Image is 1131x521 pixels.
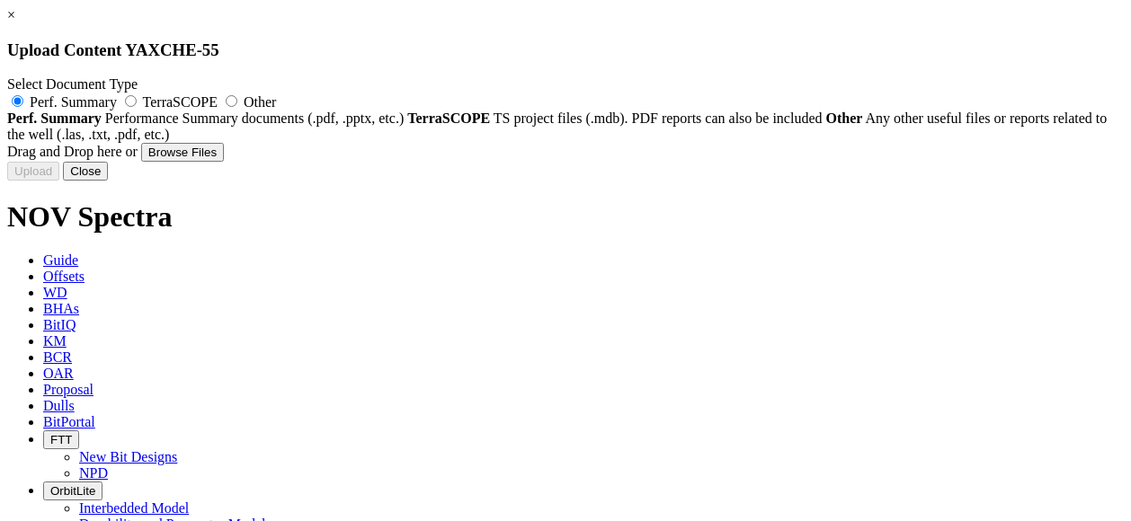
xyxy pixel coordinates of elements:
[79,465,108,481] a: NPD
[826,110,863,126] strong: Other
[7,110,102,126] strong: Perf. Summary
[143,94,218,110] span: TerraSCOPE
[226,95,237,107] input: Other
[50,484,95,498] span: OrbitLite
[43,382,94,397] span: Proposal
[407,110,490,126] strong: TerraSCOPE
[7,76,138,92] span: Select Document Type
[43,252,78,268] span: Guide
[43,269,85,284] span: Offsets
[7,144,122,159] span: Drag and Drop here
[79,449,177,464] a: New Bit Designs
[43,333,67,349] span: KM
[43,366,74,381] span: OAR
[105,110,404,126] span: Performance Summary documents (.pdf, .pptx, etc.)
[43,285,67,300] span: WD
[126,144,138,159] span: or
[244,94,276,110] span: Other
[43,398,75,413] span: Dulls
[50,433,72,446] span: FTT
[43,349,72,365] span: BCR
[43,317,76,332] span: BitIQ
[125,40,218,59] span: YAXCHE-55
[141,143,224,162] button: Browse Files
[7,110,1107,142] span: Any other useful files or reports related to the well (.las, .txt, .pdf, etc.)
[12,95,23,107] input: Perf. Summary
[494,110,823,126] span: TS project files (.mdb). PDF reports can also be included
[7,7,15,22] a: ×
[7,200,1124,234] h1: NOV Spectra
[7,40,121,59] span: Upload Content
[125,95,137,107] input: TerraSCOPE
[30,94,117,110] span: Perf. Summary
[7,162,59,181] button: Upload
[43,301,79,316] span: BHAs
[63,162,108,181] button: Close
[79,500,189,516] a: Interbedded Model
[43,414,95,429] span: BitPortal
